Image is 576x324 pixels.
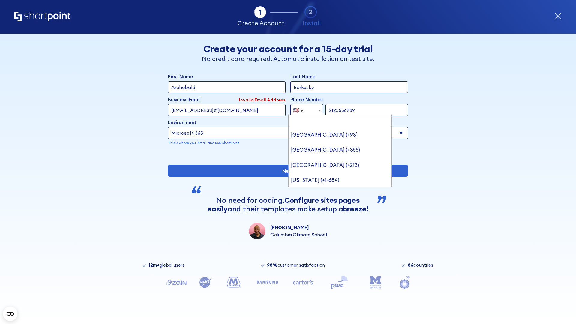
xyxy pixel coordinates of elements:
[289,157,392,172] li: [GEOGRAPHIC_DATA] (+213)
[289,142,392,157] li: [GEOGRAPHIC_DATA] (+355)
[289,172,392,187] li: [US_STATE] (+1-684)
[290,116,391,126] input: Search
[289,127,392,142] li: [GEOGRAPHIC_DATA] (+93)
[3,307,17,321] button: Open CMP widget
